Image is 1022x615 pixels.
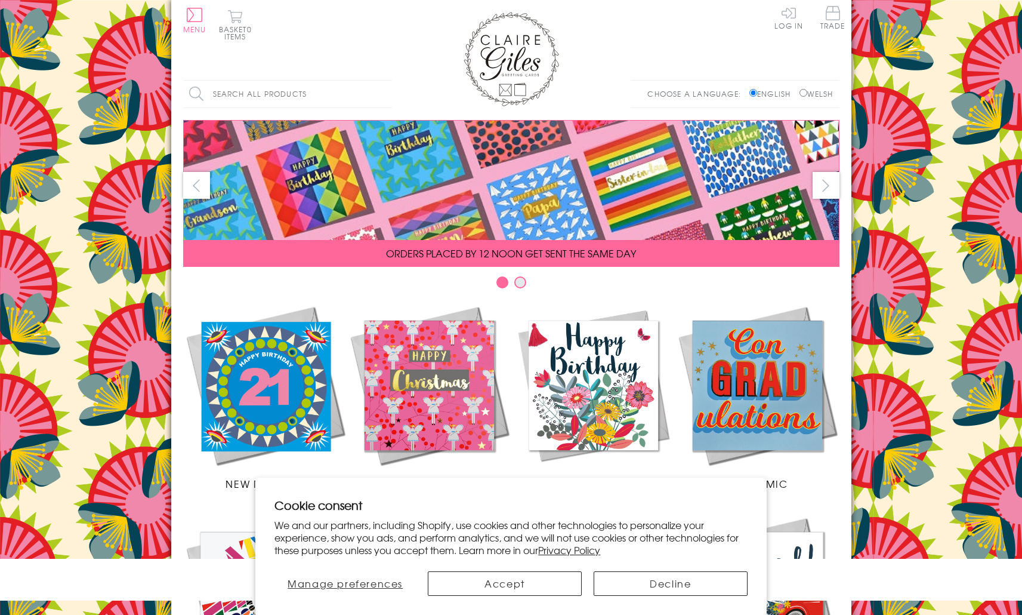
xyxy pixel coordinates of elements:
a: Log In [774,6,803,29]
div: Carousel Pagination [183,276,839,294]
input: English [749,89,757,97]
h2: Cookie consent [274,497,748,513]
input: Welsh [799,89,807,97]
p: We and our partners, including Shopify, use cookies and other technologies to personalize your ex... [274,519,748,556]
button: prev [183,172,210,199]
input: Search [380,81,392,107]
a: Birthdays [511,303,675,491]
span: Birthdays [564,476,622,491]
a: Academic [675,303,839,491]
button: Carousel Page 1 (Current Slide) [496,276,508,288]
span: ORDERS PLACED BY 12 NOON GET SENT THE SAME DAY [386,246,636,260]
span: 0 items [224,24,252,42]
button: next [813,172,839,199]
button: Accept [428,571,582,596]
label: English [749,88,796,99]
img: Claire Giles Greetings Cards [464,12,559,106]
a: New Releases [183,303,347,491]
a: Privacy Policy [538,543,600,557]
button: Carousel Page 2 [514,276,526,288]
span: Manage preferences [288,576,403,591]
a: Christmas [347,303,511,491]
span: Menu [183,24,206,35]
button: Decline [594,571,748,596]
button: Manage preferences [274,571,416,596]
a: Trade [820,6,845,32]
span: Christmas [399,476,459,491]
span: Trade [820,6,845,29]
span: Academic [727,476,788,491]
button: Menu [183,8,206,33]
input: Search all products [183,81,392,107]
span: New Releases [226,476,304,491]
p: Choose a language: [647,88,747,99]
label: Welsh [799,88,833,99]
button: Basket0 items [219,10,252,40]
